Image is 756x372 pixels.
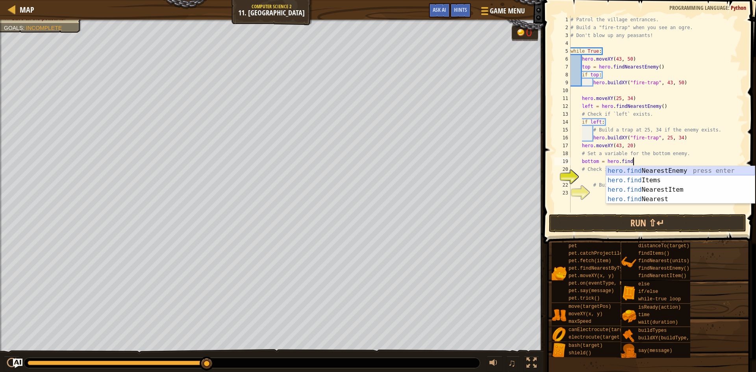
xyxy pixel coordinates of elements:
[490,6,525,16] span: Game Menu
[569,327,631,333] span: canElectrocute(target)
[511,24,538,41] div: Team 'humans' has 0 gold.
[429,3,450,18] button: Ask AI
[638,348,672,353] span: say(message)
[731,4,746,11] span: Python
[549,214,746,232] button: Run ⇧↵
[638,335,706,341] span: buildXY(buildType, x, y)
[554,118,571,126] div: 14
[26,25,62,31] span: Incomplete
[554,110,571,118] div: 13
[554,189,571,197] div: 23
[638,312,650,318] span: time
[20,4,34,15] span: Map
[554,39,571,47] div: 4
[638,258,689,264] span: findNearest(units)
[552,343,567,358] img: portrait.png
[554,102,571,110] div: 12
[554,157,571,165] div: 19
[526,28,534,38] div: 0
[552,308,567,323] img: portrait.png
[4,356,20,372] button: Ctrl + P: Play
[475,3,530,22] button: Game Menu
[554,142,571,150] div: 17
[13,359,22,368] button: Ask AI
[554,79,571,87] div: 9
[621,255,636,270] img: portrait.png
[569,251,642,256] span: pet.catchProjectile(arrow)
[554,71,571,79] div: 8
[569,335,623,340] span: electrocute(target)
[569,281,642,286] span: pet.on(eventType, handler)
[638,328,667,333] span: buildTypes
[554,94,571,102] div: 11
[569,311,602,317] span: moveXY(x, y)
[638,289,658,294] span: if/else
[638,266,689,271] span: findNearestEnemy()
[506,356,520,372] button: ♫
[638,251,669,256] span: findItems()
[554,181,571,189] div: 22
[638,305,681,310] span: isReady(action)
[433,6,446,13] span: Ask AI
[638,296,681,302] span: while-true loop
[569,304,611,309] span: move(targetPos)
[554,165,571,173] div: 20
[638,320,678,325] span: wait(duration)
[569,288,614,294] span: pet.say(message)
[16,4,34,15] a: Map
[552,266,567,281] img: portrait.png
[554,63,571,71] div: 7
[638,243,689,249] span: distanceTo(target)
[487,356,502,372] button: Adjust volume
[669,4,728,11] span: Programming language
[621,285,636,300] img: portrait.png
[638,273,686,279] span: findNearestItem()
[554,150,571,157] div: 18
[621,328,636,343] img: portrait.png
[569,243,577,249] span: pet
[508,357,516,369] span: ♫
[454,6,467,13] span: Hints
[728,4,731,11] span: :
[569,343,602,348] span: bash(target)
[554,55,571,63] div: 6
[554,134,571,142] div: 16
[569,273,614,279] span: pet.moveXY(x, y)
[621,344,636,359] img: portrait.png
[554,16,571,24] div: 1
[569,350,591,356] span: shield()
[569,258,611,264] span: pet.fetch(item)
[638,281,650,287] span: else
[621,309,636,324] img: portrait.png
[554,24,571,31] div: 2
[524,356,539,372] button: Toggle fullscreen
[554,87,571,94] div: 10
[23,25,26,31] span: :
[569,296,600,301] span: pet.trick()
[554,173,571,181] div: 21
[552,327,567,342] img: portrait.png
[4,25,23,31] span: Goals
[554,126,571,134] div: 15
[569,319,591,324] span: maxSpeed
[554,31,571,39] div: 3
[554,47,571,55] div: 5
[569,266,645,271] span: pet.findNearestByType(type)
